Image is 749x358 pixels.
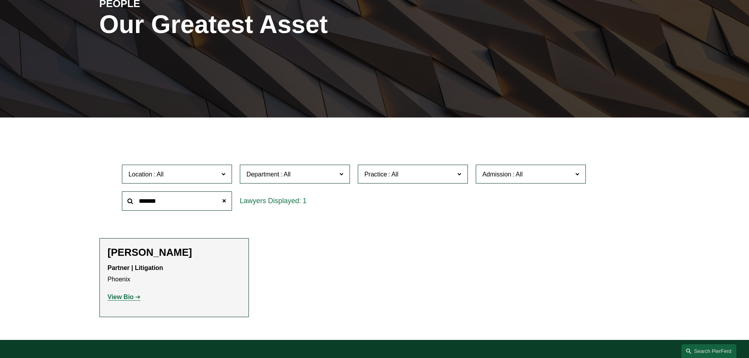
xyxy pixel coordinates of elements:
span: Department [247,171,280,178]
span: Location [129,171,153,178]
a: View Bio [108,294,141,300]
a: Search this site [681,344,736,358]
h1: Our Greatest Asset [99,10,466,39]
h2: [PERSON_NAME] [108,246,241,259]
p: Phoenix [108,263,241,285]
strong: Partner | Litigation [108,264,163,271]
span: 1 [303,197,307,205]
strong: View Bio [108,294,134,300]
span: Practice [364,171,387,178]
span: Admission [482,171,512,178]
